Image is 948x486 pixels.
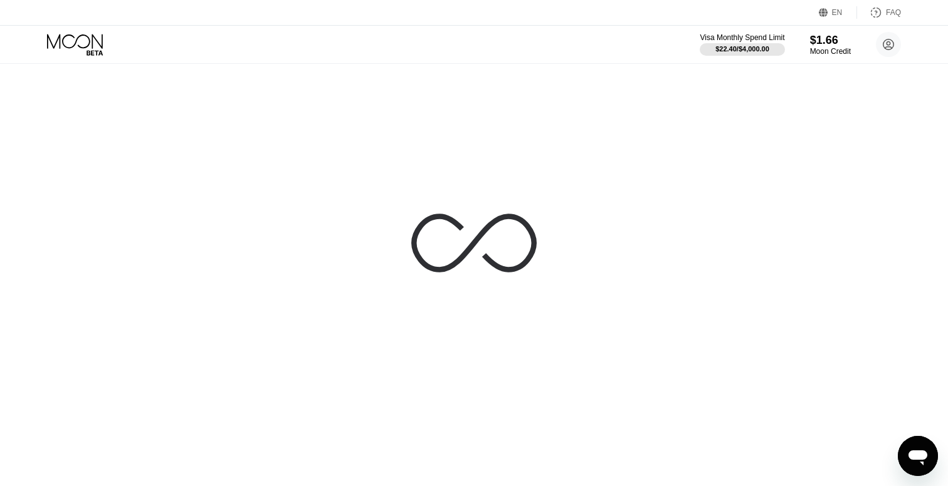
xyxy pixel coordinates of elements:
div: $22.40 / $4,000.00 [715,45,769,53]
div: EN [819,6,857,19]
div: Moon Credit [810,47,851,56]
div: FAQ [886,8,901,17]
div: FAQ [857,6,901,19]
div: Visa Monthly Spend Limit [700,33,784,42]
div: Visa Monthly Spend Limit$22.40/$4,000.00 [700,33,784,56]
div: $1.66 [810,34,851,47]
div: EN [832,8,843,17]
div: $1.66Moon Credit [810,34,851,56]
iframe: Кнопка запуска окна обмена сообщениями [898,436,938,476]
